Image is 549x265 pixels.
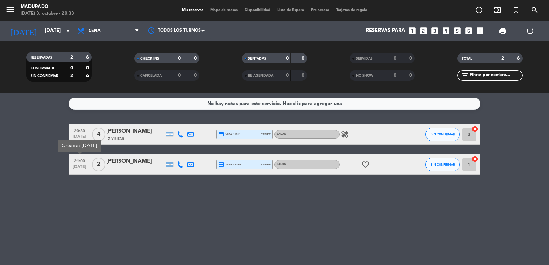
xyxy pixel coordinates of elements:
i: search [530,6,539,14]
strong: 2 [501,56,504,61]
i: looks_two [419,26,428,35]
i: add_circle_outline [475,6,483,14]
div: Creada: [DATE] [58,140,101,152]
i: turned_in_not [512,6,520,14]
div: [DATE] 3. octubre - 20:33 [21,10,74,17]
strong: 0 [302,73,306,78]
span: SIN CONFIRMAR [31,74,58,78]
i: credit_card [218,131,224,137]
strong: 0 [409,73,413,78]
span: SIN CONFIRMAR [431,162,455,166]
strong: 0 [86,65,90,70]
span: SENTADAS [248,57,266,60]
span: Tarjetas de regalo [333,8,371,12]
div: Madurado [21,3,74,10]
span: 21:00 [71,157,88,165]
span: SALON [277,133,287,135]
span: CHECK INS [140,57,159,60]
strong: 2 [70,73,73,78]
span: Cena [89,28,101,33]
strong: 0 [409,56,413,61]
button: SIN CONFIRMAR [425,128,460,141]
strong: 6 [517,56,521,61]
strong: 0 [178,56,181,61]
i: add_box [476,26,484,35]
i: exit_to_app [493,6,502,14]
span: 2 Visitas [108,136,124,142]
span: stripe [261,162,271,167]
strong: 0 [286,56,289,61]
span: Mapa de mesas [207,8,241,12]
div: No hay notas para este servicio. Haz clic para agregar una [207,100,342,108]
span: 4 [92,128,105,141]
span: SIN CONFIRMAR [431,132,455,136]
i: looks_one [408,26,417,35]
button: menu [5,4,15,17]
span: Pre-acceso [307,8,333,12]
strong: 2 [70,55,73,60]
span: CANCELADA [140,74,162,77]
span: Reservas para [366,28,405,34]
span: Disponibilidad [241,8,274,12]
strong: 0 [394,56,396,61]
div: [PERSON_NAME] [106,127,165,136]
i: cancel [471,156,478,162]
i: cancel [471,125,478,132]
i: menu [5,4,15,14]
strong: 6 [86,73,90,78]
span: Lista de Espera [274,8,307,12]
span: RE AGENDADA [248,74,273,77]
span: print [499,27,507,35]
strong: 0 [70,65,73,70]
i: power_settings_new [526,27,534,35]
div: [PERSON_NAME] [106,157,165,166]
span: Mis reservas [178,8,207,12]
i: looks_3 [430,26,439,35]
i: [DATE] [5,23,42,38]
strong: 0 [178,73,181,78]
span: SERVIDAS [356,57,373,60]
i: looks_5 [453,26,462,35]
span: stripe [261,132,271,136]
i: arrow_drop_down [64,27,72,35]
i: favorite_border [361,160,370,169]
strong: 6 [86,55,90,60]
strong: 0 [194,73,198,78]
i: looks_4 [442,26,451,35]
span: visa * 2749 [218,161,241,168]
i: credit_card [218,161,224,168]
i: looks_6 [464,26,473,35]
button: SIN CONFIRMAR [425,158,460,171]
i: healing [341,130,349,138]
span: 2 [92,158,105,171]
span: TOTAL [462,57,472,60]
strong: 0 [302,56,306,61]
span: CONFIRMADA [31,67,54,70]
strong: 0 [286,73,289,78]
span: [DATE] [71,165,88,172]
span: 20:30 [71,127,88,134]
strong: 0 [394,73,396,78]
span: RESERVADAS [31,56,52,59]
span: NO SHOW [356,74,373,77]
div: LOG OUT [516,21,544,41]
strong: 0 [194,56,198,61]
span: [DATE] [71,134,88,142]
span: visa * 1811 [218,131,241,137]
input: Filtrar por nombre... [469,72,522,79]
span: SALON [277,163,287,166]
i: filter_list [461,71,469,80]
